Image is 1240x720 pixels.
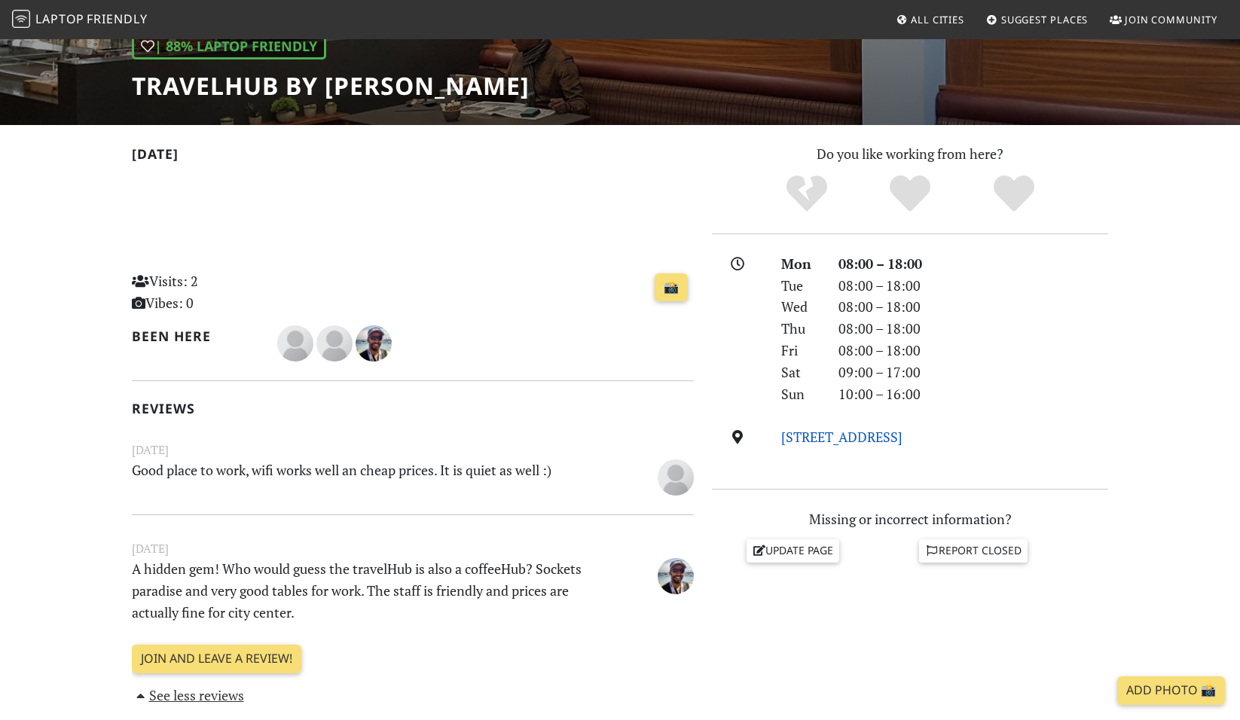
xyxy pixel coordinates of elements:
[132,270,307,314] p: Visits: 2 Vibes: 0
[12,10,30,28] img: LaptopFriendly
[772,383,829,405] div: Sun
[772,296,829,318] div: Wed
[772,362,829,383] div: Sat
[123,441,703,459] small: [DATE]
[829,362,1117,383] div: 09:00 – 17:00
[858,173,962,215] div: Yes
[829,253,1117,275] div: 08:00 – 18:00
[962,173,1066,215] div: Definitely!
[316,333,356,351] span: Ivan Vicente
[658,459,694,496] img: blank-535327c66bd565773addf3077783bbfce4b00ec00e9fd257753287c682c7fa38.png
[123,558,606,623] p: A hidden gem! Who would guess the travelHub is also a coffeeHub? Sockets paradise and very good t...
[87,11,147,27] span: Friendly
[829,383,1117,405] div: 10:00 – 16:00
[772,340,829,362] div: Fri
[919,539,1028,562] a: Report closed
[829,275,1117,297] div: 08:00 – 18:00
[755,173,859,215] div: No
[829,318,1117,340] div: 08:00 – 18:00
[277,333,316,351] span: Andrew Micklethwaite
[12,7,148,33] a: LaptopFriendly LaptopFriendly
[772,253,829,275] div: Mon
[658,558,694,594] img: 1065-carlos.jpg
[316,325,353,362] img: blank-535327c66bd565773addf3077783bbfce4b00ec00e9fd257753287c682c7fa38.png
[781,428,903,446] a: [STREET_ADDRESS]
[712,143,1108,165] p: Do you like working from here?
[1125,13,1217,26] span: Join Community
[35,11,84,27] span: Laptop
[132,645,301,673] a: Join and leave a review!
[772,318,829,340] div: Thu
[829,296,1117,318] div: 08:00 – 18:00
[655,273,688,302] a: 📸
[123,459,606,493] p: Good place to work, wifi works well an cheap prices. It is quiet as well :)
[772,275,829,297] div: Tue
[132,146,694,168] h2: [DATE]
[911,13,964,26] span: All Cities
[132,33,326,59] div: | 88% Laptop Friendly
[980,6,1095,33] a: Suggest Places
[890,6,970,33] a: All Cities
[132,401,694,416] h2: Reviews
[658,566,694,584] span: Carlos Monteiro
[123,539,703,558] small: [DATE]
[132,686,244,704] a: See less reviews
[829,340,1117,362] div: 08:00 – 18:00
[132,328,259,344] h2: Been here
[356,333,392,351] span: Carlos Monteiro
[356,325,392,362] img: 1065-carlos.jpg
[658,466,694,484] span: Ivan Vicente
[1001,13,1089,26] span: Suggest Places
[132,72,530,100] h1: TravelHub by [PERSON_NAME]
[747,539,840,562] a: Update page
[712,508,1108,530] p: Missing or incorrect information?
[1104,6,1223,33] a: Join Community
[277,325,313,362] img: blank-535327c66bd565773addf3077783bbfce4b00ec00e9fd257753287c682c7fa38.png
